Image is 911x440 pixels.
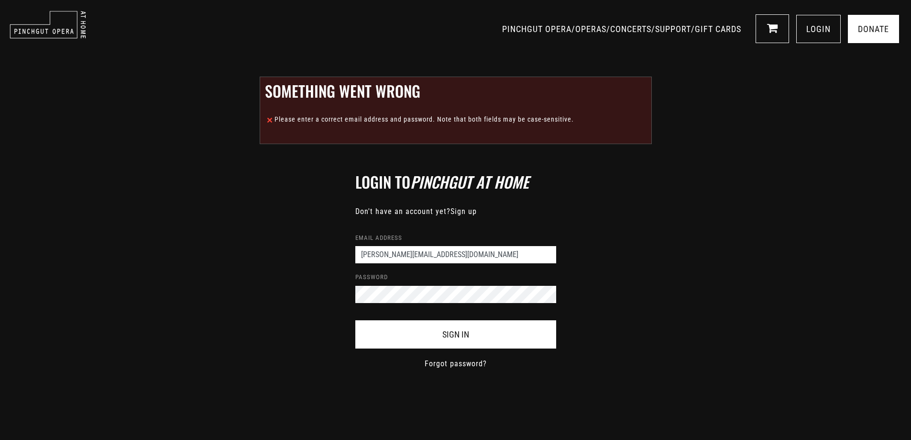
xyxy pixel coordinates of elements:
a: SUPPORT [655,24,691,34]
img: pinchgut_at_home_negative_logo.svg [10,11,86,39]
p: Please enter a correct email address and password. Note that both fields may be case-sensitive. [265,114,647,124]
a: Forgot password? [425,358,487,370]
a: CONCERTS [610,24,651,34]
h2: Something went wrong [265,82,647,100]
i: Pinchgut At Home [410,170,529,193]
label: Password [355,272,388,282]
a: Sign up [450,207,477,216]
a: OPERAS [575,24,606,34]
span: / / / / [502,24,744,34]
a: LOGIN [796,15,841,43]
label: Email address [355,233,402,243]
p: Don't have an account yet? [355,206,556,217]
a: Donate [848,15,899,43]
button: Sign In [355,320,556,349]
h2: Login to [355,173,556,191]
a: PINCHGUT OPERA [502,24,571,34]
a: GIFT CARDS [695,24,741,34]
